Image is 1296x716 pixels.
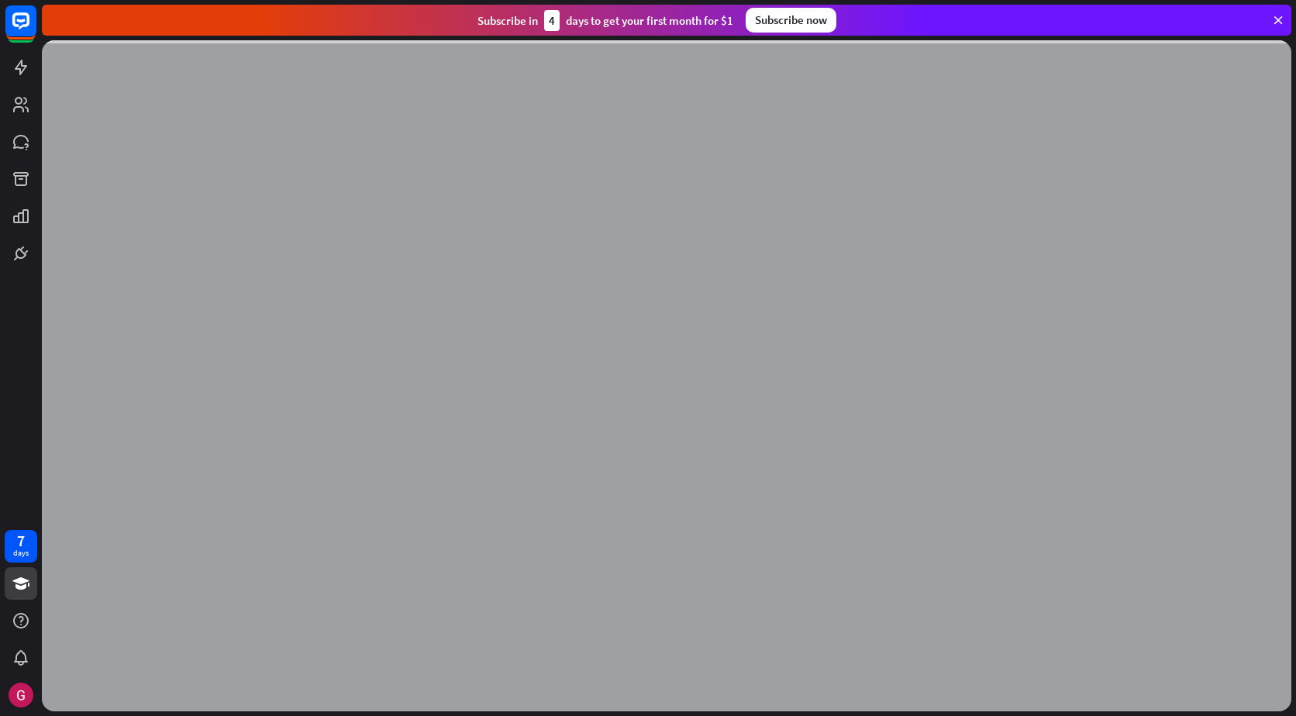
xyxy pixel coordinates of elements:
div: 4 [544,10,560,31]
div: 7 [17,534,25,548]
a: 7 days [5,530,37,563]
div: Subscribe now [746,8,836,33]
div: days [13,548,29,559]
div: Subscribe in days to get your first month for $1 [477,10,733,31]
